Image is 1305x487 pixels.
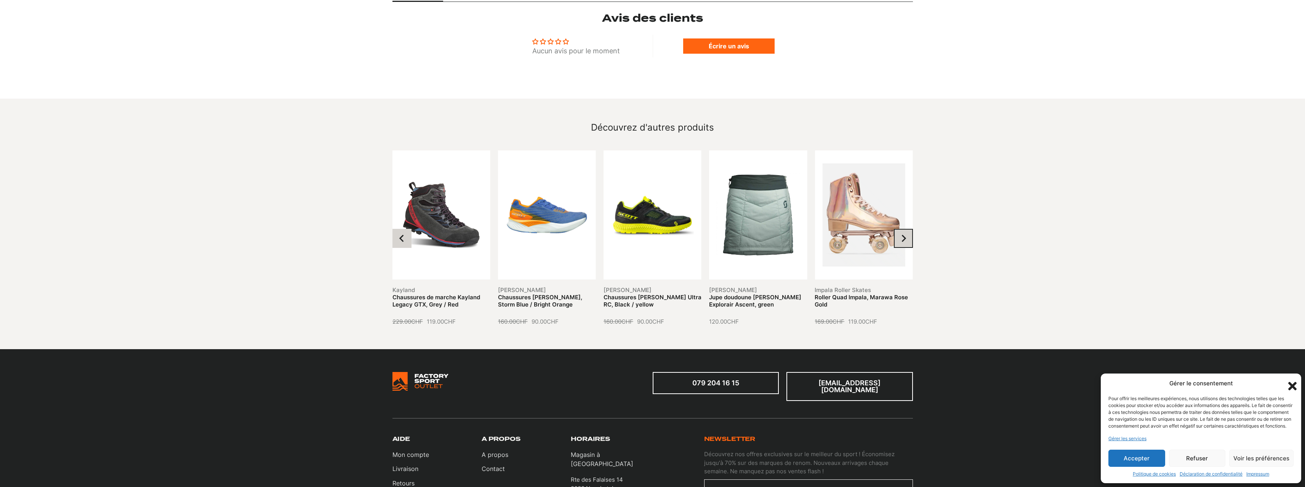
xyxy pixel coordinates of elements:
[392,229,412,248] button: Previous slide
[815,294,908,308] a: Roller Quad Impala, Marawa Rose Gold
[1108,395,1293,430] div: Pour offrir les meilleures expériences, nous utilisons des technologies telles que les cookies po...
[786,372,913,401] a: [EMAIL_ADDRESS][DOMAIN_NAME]
[709,150,807,326] li: 6 of 10
[532,46,620,56] div: Aucun avis pour le moment
[1229,450,1294,467] button: Voir les préférences
[704,450,913,476] p: Découvrez nos offres exclusives sur le meilleur du sport ! Économisez jusqu'à 70% sur des marques...
[571,436,610,443] h3: Horaires
[392,372,448,391] img: Bricks Woocommerce Starter
[498,294,582,308] a: Chaussures [PERSON_NAME], Storm Blue / Bright Orange
[482,464,508,473] a: Contact
[482,450,508,459] a: A propos
[604,294,701,308] a: Chaussures [PERSON_NAME] Ultra RC, Black / yellow
[392,464,429,473] a: Livraison
[498,150,596,326] li: 4 of 10
[1246,471,1269,477] a: Impressum
[1108,435,1146,442] a: Gérer les services
[894,229,913,248] button: Next slide
[392,150,490,326] li: 3 of 10
[392,294,480,308] a: Chaussures de marche Kayland Legacy GTX, Grey / Red
[1286,380,1294,387] div: Fermer la boîte de dialogue
[482,436,520,443] h3: A propos
[571,450,652,468] p: Magasin à [GEOGRAPHIC_DATA]
[591,121,714,133] h3: Découvrez d'autres produits
[815,150,913,326] li: 7 of 10
[604,150,701,326] li: 5 of 10
[392,436,410,443] h3: Aide
[683,38,775,54] a: Écrire un avis
[392,450,429,459] a: Mon compte
[399,11,907,26] h2: Avis des clients
[1169,450,1226,467] button: Refuser
[1133,471,1176,477] a: Politique de cookies
[709,294,801,308] a: Jupe doudoune [PERSON_NAME] Explorair Ascent, green
[653,372,779,394] a: 079 204 16 15
[1180,471,1243,477] a: Déclaration de confidentialité
[1169,379,1233,388] div: Gérer le consentement
[1108,450,1165,467] button: Accepter
[704,436,756,443] h3: Newsletter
